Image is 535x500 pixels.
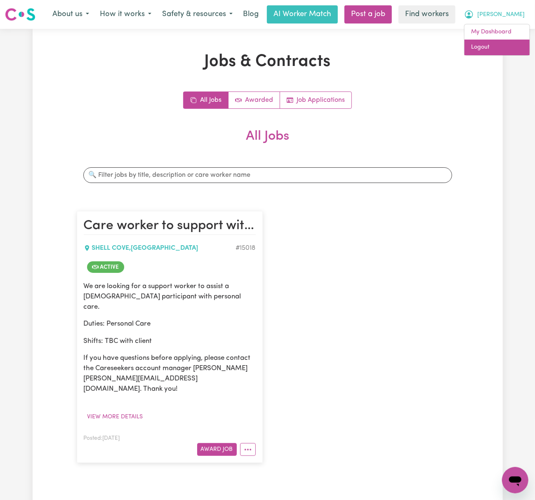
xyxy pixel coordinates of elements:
[344,5,392,23] a: Post a job
[157,6,238,23] button: Safety & resources
[84,281,256,312] p: We are looking for a support worker to assist a [DEMOGRAPHIC_DATA] participant with personal care.
[84,319,256,329] p: Duties: Personal Care
[267,5,338,23] a: AI Worker Match
[84,336,256,346] p: Shifts: TBC with client
[280,92,351,108] a: Job applications
[94,6,157,23] button: How it works
[464,24,530,56] div: My Account
[229,92,280,108] a: Active jobs
[87,261,124,273] span: Job is active
[197,443,237,456] button: Award Job
[83,167,452,183] input: 🔍 Filter jobs by title, description or care worker name
[477,10,525,19] span: [PERSON_NAME]
[84,436,120,441] span: Posted: [DATE]
[459,6,530,23] button: My Account
[238,5,264,23] a: Blog
[84,243,236,253] div: SHELL COVE , [GEOGRAPHIC_DATA]
[236,243,256,253] div: Job ID #15018
[5,7,35,22] img: Careseekers logo
[502,467,528,493] iframe: Button to launch messaging window
[84,218,256,235] h2: Care worker to support with Personal Care in Shell Cove
[47,6,94,23] button: About us
[84,353,256,394] p: If you have questions before applying, please contact the Careseekers account manager [PERSON_NAM...
[464,40,530,55] a: Logout
[398,5,455,23] a: Find workers
[464,24,530,40] a: My Dashboard
[240,443,256,456] button: More options
[77,52,459,72] h1: Jobs & Contracts
[84,411,147,423] button: View more details
[77,129,459,157] h2: All Jobs
[5,5,35,24] a: Careseekers logo
[184,92,229,108] a: All jobs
